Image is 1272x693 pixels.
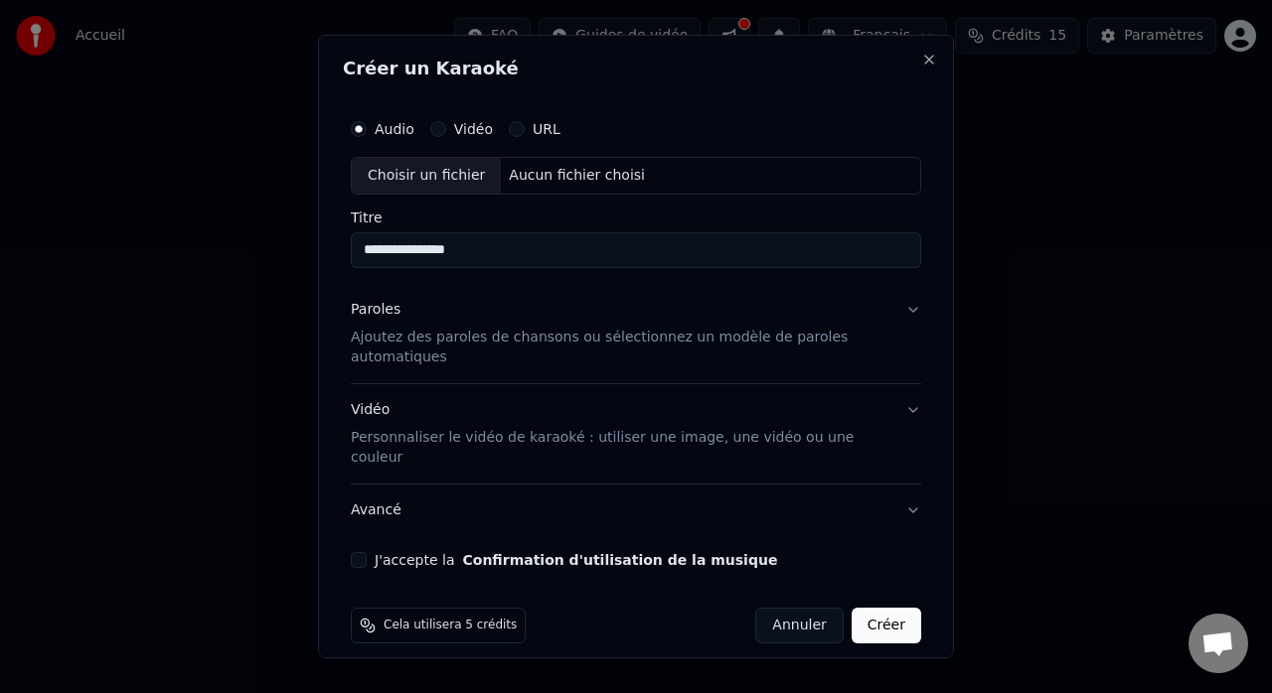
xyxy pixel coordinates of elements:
[351,384,921,484] button: VidéoPersonnaliser le vidéo de karaoké : utiliser une image, une vidéo ou une couleur
[375,553,777,567] label: J'accepte la
[351,400,889,468] div: Vidéo
[352,158,501,194] div: Choisir un fichier
[351,210,921,224] label: Titre
[375,122,414,136] label: Audio
[462,553,777,567] button: J'accepte la
[454,122,493,136] label: Vidéo
[351,328,889,367] p: Ajoutez des paroles de chansons ou sélectionnez un modèle de paroles automatiques
[501,166,653,186] div: Aucun fichier choisi
[343,60,929,77] h2: Créer un Karaoké
[351,485,921,536] button: Avancé
[755,608,843,643] button: Annuler
[533,122,560,136] label: URL
[351,428,889,468] p: Personnaliser le vidéo de karaoké : utiliser une image, une vidéo ou une couleur
[351,300,400,320] div: Paroles
[384,618,517,633] span: Cela utilisera 5 crédits
[852,608,921,643] button: Créer
[351,284,921,383] button: ParolesAjoutez des paroles de chansons ou sélectionnez un modèle de paroles automatiques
